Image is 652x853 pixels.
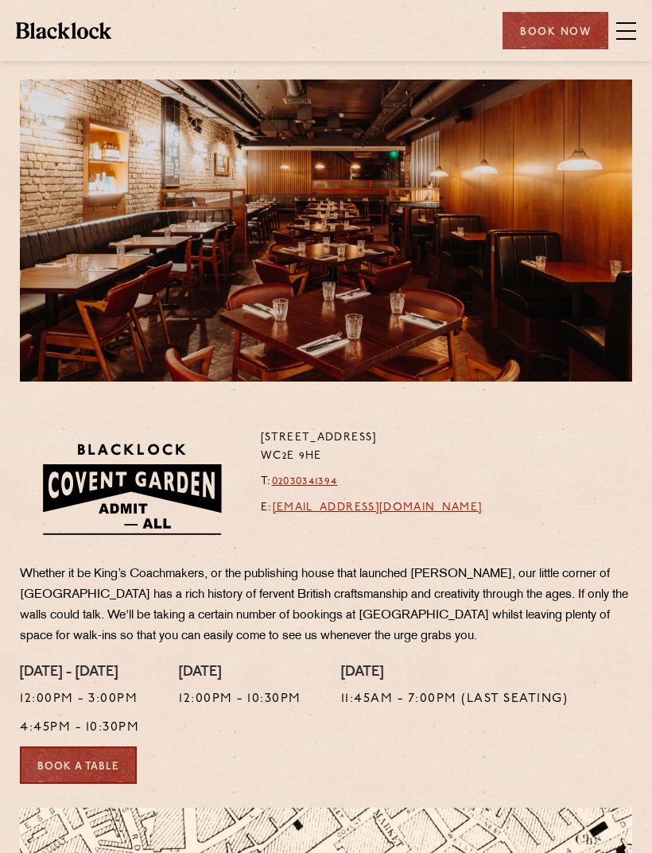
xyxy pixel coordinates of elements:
[16,22,111,38] img: BL_Textured_Logo-footer-cropped.svg
[20,746,137,784] a: Book a Table
[20,429,241,549] img: BLA_1470_CoventGarden_Website_Solid.svg
[20,564,632,647] p: Whether it be King’s Coachmakers, or the publishing house that launched [PERSON_NAME], our little...
[20,665,139,682] h4: [DATE] - [DATE]
[341,689,569,710] p: 11:45am - 7:00pm (Last Seating)
[179,689,301,710] p: 12:00pm - 10:30pm
[179,665,301,682] h4: [DATE]
[261,473,483,491] p: T:
[261,429,483,465] p: [STREET_ADDRESS] WC2E 9HE
[503,12,608,49] div: Book Now
[341,665,569,682] h4: [DATE]
[20,718,139,739] p: 4:45pm - 10:30pm
[273,502,483,514] a: [EMAIL_ADDRESS][DOMAIN_NAME]
[261,499,483,518] p: E:
[20,689,139,710] p: 12:00pm - 3:00pm
[272,475,338,487] a: 02030341394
